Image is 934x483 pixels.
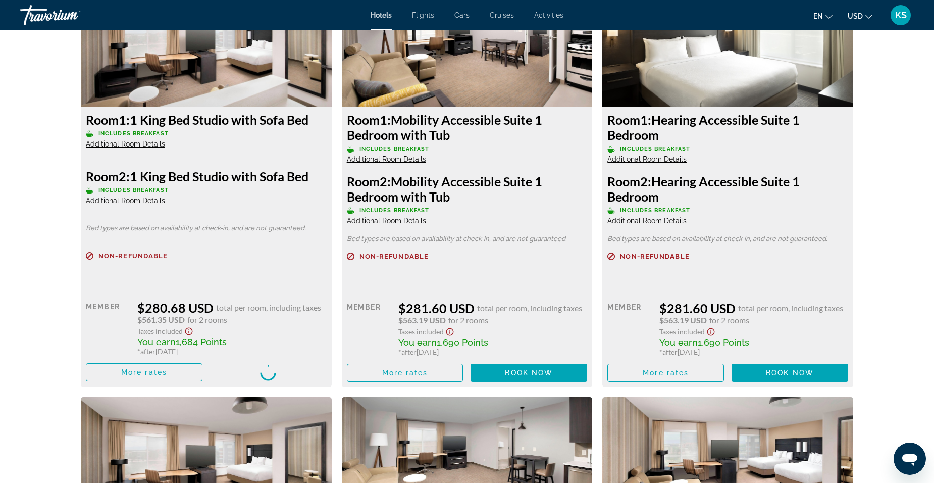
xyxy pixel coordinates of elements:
[86,197,165,205] span: Additional Room Details
[216,303,321,312] span: total per room, including taxes
[490,11,514,19] a: Cruises
[659,337,698,348] span: You earn
[86,169,130,184] span: 2:
[607,301,651,356] div: Member
[607,235,848,243] p: Bed types are based on availability at check-in, and are not guaranteed.
[766,369,814,377] span: Book now
[620,146,690,152] span: Includes Breakfast
[505,369,553,377] span: Book now
[607,112,651,127] span: 1:
[121,368,167,376] span: More rates
[607,112,848,142] h3: Hearing Accessible Suite 1 Bedroom
[347,235,588,243] p: Bed types are based on availability at check-in, and are not guaranteed.
[347,112,391,127] span: 1:
[137,327,183,335] span: Taxes included
[86,112,119,127] span: Room
[86,300,130,356] div: Member
[86,363,202,381] button: More rates
[347,174,588,204] h3: Mobility Accessible Suite 1 Bedroom with Tub
[98,130,169,137] span: Includes Breakfast
[732,364,848,382] button: Book now
[607,112,640,127] span: Room
[137,315,185,324] span: $561.35 USD
[477,304,582,313] span: total per room, including taxes
[607,155,687,163] span: Additional Room Details
[347,364,463,382] button: More rates
[895,10,907,20] span: KS
[347,301,391,356] div: Member
[398,301,587,316] div: $281.60 USD
[607,174,848,204] h3: Hearing Accessible Suite 1 Bedroom
[347,174,391,189] span: 2:
[140,347,155,356] span: after
[398,327,444,336] span: Taxes included
[98,253,168,259] span: Non-refundable
[888,5,914,26] button: User Menu
[86,112,327,127] h3: 1 King Bed Studio with Sofa Bed
[347,174,380,189] span: Room
[813,12,823,20] span: en
[607,174,651,189] span: 2:
[738,304,843,313] span: total per room, including taxes
[534,11,563,19] a: Activities
[607,364,724,382] button: More rates
[347,155,426,163] span: Additional Room Details
[398,348,587,356] div: * [DATE]
[848,12,863,20] span: USD
[86,112,130,127] span: 1:
[471,364,587,382] button: Book now
[643,369,689,377] span: More rates
[620,253,689,260] span: Non-refundable
[659,316,707,325] span: $563.19 USD
[347,112,588,142] h3: Mobility Accessible Suite 1 Bedroom with Tub
[662,348,678,356] span: after
[137,347,326,356] div: * [DATE]
[659,301,848,316] div: $281.60 USD
[187,315,227,324] span: for 2 rooms
[347,112,380,127] span: Room
[448,316,488,325] span: for 2 rooms
[371,11,392,19] a: Hotels
[98,187,169,194] span: Includes Breakfast
[848,9,872,23] button: Change currency
[620,207,690,214] span: Includes Breakfast
[137,300,326,315] div: $280.68 USD
[398,316,446,325] span: $563.19 USD
[86,225,327,232] p: Bed types are based on availability at check-in, and are not guaranteed.
[359,146,430,152] span: Includes Breakfast
[359,253,429,260] span: Non-refundable
[454,11,470,19] a: Cars
[137,336,176,347] span: You earn
[401,348,417,356] span: after
[705,325,717,336] button: Show Taxes and Fees disclaimer
[659,348,848,356] div: * [DATE]
[86,140,165,148] span: Additional Room Details
[698,337,749,348] span: 1,690 Points
[86,169,327,184] h3: 1 King Bed Studio with Sofa Bed
[607,174,640,189] span: Room
[659,327,705,336] span: Taxes included
[894,443,926,475] iframe: Button to launch messaging window
[359,207,430,214] span: Includes Breakfast
[412,11,434,19] a: Flights
[607,217,687,225] span: Additional Room Details
[813,9,833,23] button: Change language
[709,316,749,325] span: for 2 rooms
[183,324,195,336] button: Show Taxes and Fees disclaimer
[382,369,428,377] span: More rates
[176,336,227,347] span: 1,684 Points
[347,217,426,225] span: Additional Room Details
[398,337,437,348] span: You earn
[437,337,488,348] span: 1,690 Points
[444,325,456,336] button: Show Taxes and Fees disclaimer
[20,2,121,28] a: Travorium
[86,169,119,184] span: Room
